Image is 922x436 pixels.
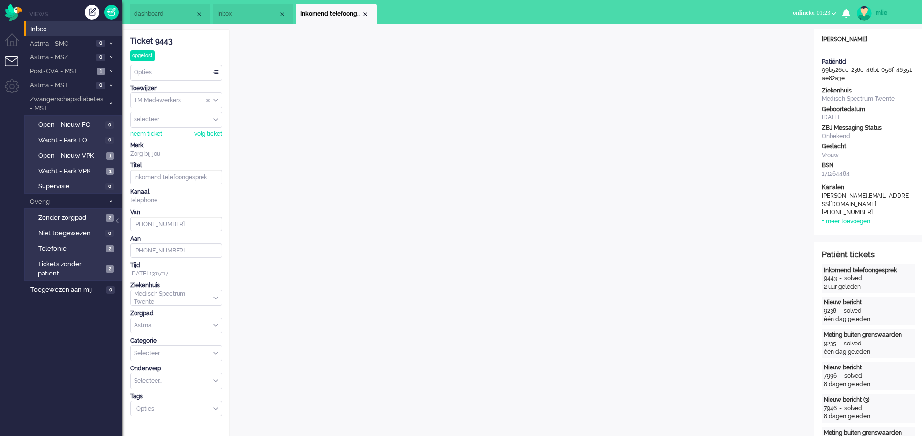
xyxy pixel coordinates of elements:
[822,114,915,122] div: [DATE]
[5,79,27,101] li: Admin menu
[38,151,104,161] span: Open - Nieuw VPK
[130,243,222,258] input: +31612345678
[837,404,844,413] div: -
[28,135,121,145] a: Wacht - Park FO 0
[96,40,105,47] span: 0
[824,275,837,283] div: 9443
[96,54,105,61] span: 0
[824,364,913,372] div: Nieuw bericht
[28,119,121,130] a: Open - Nieuw FO 0
[5,56,27,78] li: Tickets menu
[28,67,94,76] span: Post-CVA - MST
[822,95,915,103] div: Medisch Spectrum Twente
[130,130,162,138] div: neem ticket
[824,340,836,348] div: 9235
[38,182,103,191] span: Supervisie
[130,50,155,61] div: opgelost
[130,36,222,47] div: Ticket 9443
[824,283,913,291] div: 2 uur geleden
[130,92,222,109] div: Assign Group
[822,132,915,140] div: Onbekend
[5,4,22,21] img: flow_omnibird.svg
[106,152,114,160] span: 1
[855,6,912,21] a: mlie
[822,124,915,132] div: ZBJ Messaging Status
[836,307,844,315] div: -
[824,380,913,389] div: 8 dagen geleden
[844,372,862,380] div: solved
[130,84,222,92] div: Toewijzen
[29,10,122,18] li: Views
[38,167,104,176] span: Wacht - Park VPK
[844,307,862,315] div: solved
[38,136,103,145] span: Wacht - Park FO
[130,261,222,270] div: Tijd
[300,10,361,18] span: Inkomend telefoongesprek
[28,228,121,238] a: Niet toegewezen 0
[824,396,913,404] div: Nieuw bericht (3)
[824,298,913,307] div: Nieuw bericht
[28,81,93,90] span: Astma - MST
[822,58,915,66] div: PatiëntId
[105,137,114,144] span: 0
[837,372,844,380] div: -
[5,6,22,14] a: Omnidesk
[822,184,915,192] div: Kanalen
[28,284,122,295] a: Toegewezen aan mij 0
[28,181,121,191] a: Supervisie 0
[38,244,103,253] span: Telefonie
[824,331,913,339] div: Meting buiten grenswaarden
[793,9,808,16] span: online
[106,286,115,294] span: 0
[130,208,222,217] div: Van
[38,260,103,278] span: Tickets zonder patient
[857,6,872,21] img: avatar
[38,120,103,130] span: Open - Nieuw FO
[130,365,222,373] div: Onderwerp
[822,250,915,261] div: Patiënt tickets
[130,150,222,158] div: Zorg bij jou
[30,285,103,295] span: Toegewezen aan mij
[28,243,121,253] a: Telefonie 2
[824,348,913,356] div: één dag geleden
[787,3,842,24] li: onlinefor 01:23
[28,258,121,278] a: Tickets zonder patient 2
[822,192,910,208] div: [PERSON_NAME][EMAIL_ADDRESS][DOMAIN_NAME]
[106,265,114,273] span: 2
[97,68,105,75] span: 1
[824,266,913,275] div: Inkomend telefoongesprek
[822,161,915,170] div: BSN
[130,401,222,417] div: Select Tags
[876,8,912,18] div: mlie
[844,404,862,413] div: solved
[130,235,222,243] div: Aan
[28,95,104,113] span: Zwangerschapsdiabetes - MST
[28,39,93,48] span: Astma - SMC
[278,10,286,18] div: Close tab
[130,196,222,205] div: telephone
[130,337,222,345] div: Categorie
[822,105,915,114] div: Geboortedatum
[5,33,27,55] li: Dashboard menu
[106,168,114,175] span: 1
[130,261,222,278] div: [DATE] 13:07:17
[837,275,844,283] div: -
[787,6,842,20] button: onlinefor 01:23
[822,170,915,178] div: 171264484
[85,5,99,20] div: Creëer ticket
[28,23,122,34] a: Inbox
[28,53,93,62] span: Astma - MSZ
[194,130,222,138] div: volg ticket
[130,281,222,290] div: Ziekenhuis
[361,10,369,18] div: Close tab
[824,315,913,323] div: één dag geleden
[105,121,114,129] span: 0
[824,413,913,421] div: 8 dagen geleden
[296,4,377,24] li: 9443
[28,197,104,207] span: Overig
[28,212,121,223] a: Zonder zorgpad 2
[134,10,195,18] span: dashboard
[195,10,203,18] div: Close tab
[824,372,837,380] div: 7996
[130,392,222,401] div: Tags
